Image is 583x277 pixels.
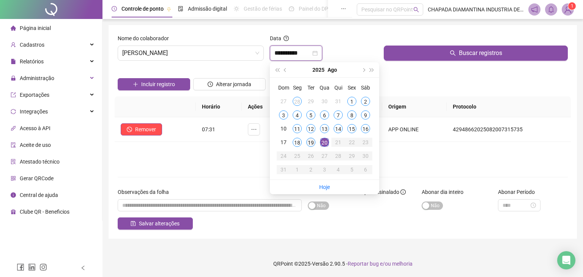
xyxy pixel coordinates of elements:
[11,142,16,148] span: audit
[331,135,345,149] td: 2025-08-21
[122,46,259,60] span: ANDRESSA DOS SANTOS FERREIRA
[293,97,302,106] div: 28
[361,110,370,120] div: 9
[11,159,16,164] span: solution
[450,50,456,56] span: search
[413,7,419,13] span: search
[139,219,180,228] span: Salvar alterações
[133,82,138,87] span: plus
[290,94,304,108] td: 2025-07-28
[20,75,54,81] span: Administração
[20,25,51,31] span: Página inicial
[306,165,315,174] div: 2
[562,4,574,15] img: 93077
[345,163,359,176] td: 2025-09-05
[11,42,16,47] span: user-add
[361,151,370,161] div: 30
[277,149,290,163] td: 2025-08-24
[331,108,345,122] td: 2025-08-07
[334,138,343,147] div: 21
[347,110,356,120] div: 8
[20,58,44,65] span: Relatórios
[11,209,16,214] span: gift
[359,122,372,135] td: 2025-08-16
[131,221,136,226] span: save
[331,122,345,135] td: 2025-08-14
[216,80,251,88] span: Alterar jornada
[531,6,538,13] span: notification
[293,165,302,174] div: 1
[382,117,447,142] td: APP ONLINE
[345,122,359,135] td: 2025-08-15
[20,175,54,181] span: Gerar QRCode
[347,151,356,161] div: 29
[11,76,16,81] span: lock
[290,135,304,149] td: 2025-08-18
[447,96,571,117] th: Protocolo
[279,165,288,174] div: 31
[20,125,50,131] span: Acesso à API
[290,81,304,94] th: Seg
[306,97,315,106] div: 29
[400,189,406,195] span: info-circle
[135,125,156,134] span: Remover
[361,124,370,133] div: 16
[28,263,36,271] span: linkedin
[345,149,359,163] td: 2025-08-29
[273,62,281,77] button: super-prev-year
[568,2,576,10] sup: Atualize o seu contato no menu Meus Dados
[118,78,190,90] button: Incluir registro
[447,117,571,142] td: 42948662025082007315735
[498,188,540,196] label: Abonar Período
[331,94,345,108] td: 2025-07-31
[279,97,288,106] div: 27
[277,108,290,122] td: 2025-08-03
[277,135,290,149] td: 2025-08-17
[304,163,318,176] td: 2025-09-02
[304,81,318,94] th: Ter
[293,124,302,133] div: 11
[348,261,413,267] span: Reportar bug e/ou melhoria
[208,82,213,87] span: clock-circle
[118,188,174,196] label: Observações da folha
[193,78,266,90] button: Alterar jornada
[347,97,356,106] div: 1
[279,151,288,161] div: 24
[11,92,16,98] span: export
[318,135,331,149] td: 2025-08-20
[20,42,44,48] span: Cadastros
[127,127,132,132] span: stop
[17,263,24,271] span: facebook
[359,149,372,163] td: 2025-08-30
[20,109,48,115] span: Integrações
[384,46,568,61] button: Buscar registros
[347,138,356,147] div: 22
[304,108,318,122] td: 2025-08-05
[279,110,288,120] div: 3
[304,94,318,108] td: 2025-07-29
[290,108,304,122] td: 2025-08-04
[270,35,281,41] span: Data
[328,62,337,77] button: month panel
[141,80,175,88] span: Incluir registro
[318,122,331,135] td: 2025-08-13
[293,138,302,147] div: 18
[557,251,575,269] div: Open Intercom Messenger
[331,81,345,94] th: Qui
[39,263,47,271] span: instagram
[571,3,574,9] span: 1
[290,149,304,163] td: 2025-08-25
[347,124,356,133] div: 15
[11,109,16,114] span: sync
[334,97,343,106] div: 31
[293,110,302,120] div: 4
[345,135,359,149] td: 2025-08-22
[102,250,583,277] footer: QRPoint © 2025 - 2.90.5 -
[331,163,345,176] td: 2025-09-04
[118,34,174,42] label: Nome do colaborador
[112,6,117,11] span: clock-circle
[11,25,16,31] span: home
[345,81,359,94] th: Sex
[306,110,315,120] div: 5
[347,165,356,174] div: 5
